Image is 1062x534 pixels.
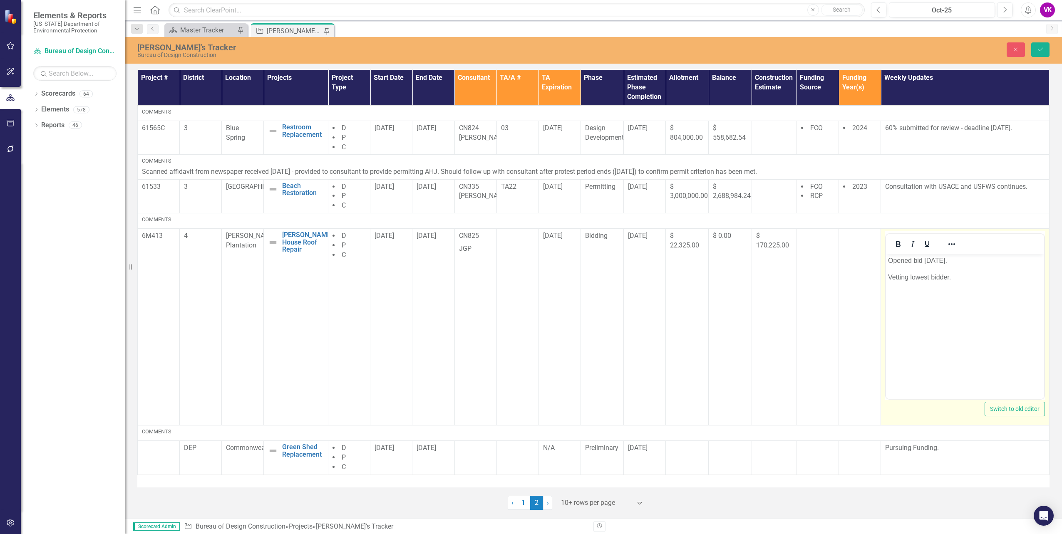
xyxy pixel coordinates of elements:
[810,192,823,200] span: RCP
[459,124,492,143] p: CN824 [PERSON_NAME]
[885,182,1045,192] p: Consultation with USACE and USFWS continues.
[530,496,543,510] span: 2
[342,192,346,200] span: P
[585,232,608,240] span: Bidding
[885,124,1045,133] p: 60% submitted for review - deadline [DATE].
[33,47,117,56] a: Bureau of Design Construction
[628,183,648,190] span: [DATE]
[417,183,436,190] span: [DATE]
[459,231,492,242] p: CN825
[226,232,276,249] span: [PERSON_NAME] Plantation
[547,499,549,507] span: ›
[169,3,865,17] input: Search ClearPoint...
[33,10,117,20] span: Elements & Reports
[713,124,746,141] span: $ 558,682.54
[184,183,188,190] span: 3
[142,231,175,241] p: 6M413
[268,184,278,194] img: Not Defined
[342,143,346,151] span: C
[375,232,394,240] span: [DATE]
[342,251,346,259] span: C
[585,124,624,141] span: Design Development
[852,124,867,132] span: 2024
[33,66,117,81] input: Search Below...
[945,238,959,250] button: Reveal or hide additional toolbar items
[342,444,346,452] span: D
[713,183,751,200] span: $ 2,688,984.24
[1034,506,1054,526] div: Open Intercom Messenger
[906,238,920,250] button: Italic
[41,89,75,99] a: Scorecards
[226,444,273,452] span: Commonwealth
[920,238,934,250] button: Underline
[810,124,823,132] span: FCO
[342,453,346,461] span: P
[670,232,699,249] span: $ 22,325.00
[184,522,587,532] div: » »
[41,105,69,114] a: Elements
[342,463,346,471] span: C
[282,443,324,458] a: Green Shed Replacement
[196,522,285,530] a: Bureau of Design Construction
[226,183,289,190] span: [GEOGRAPHIC_DATA]
[342,201,346,209] span: C
[886,254,1044,399] iframe: Rich Text Area
[543,443,576,453] div: N/A
[137,52,655,58] div: Bureau of Design Construction
[166,25,235,35] a: Master Tracker
[133,522,180,531] span: Scorecard Admin
[501,182,534,192] p: TA22
[1040,2,1055,17] button: VK
[670,183,708,200] span: $ 3,000,000.00
[889,2,995,17] button: Oct-25
[342,133,346,141] span: P
[342,241,346,249] span: P
[184,444,196,452] span: DEP
[628,124,648,132] span: [DATE]
[417,124,436,132] span: [DATE]
[342,232,346,240] span: D
[459,182,492,201] p: CN335 [PERSON_NAME]
[585,183,615,190] span: Permitting
[180,25,235,35] div: Master Tracker
[543,124,563,132] span: [DATE]
[73,106,89,113] div: 578
[268,446,278,456] img: Not Defined
[282,124,324,138] a: Restroom Replacement
[833,6,851,13] span: Search
[142,428,1045,435] div: Comments
[142,108,1045,116] div: Comments
[184,232,188,240] span: 4
[852,183,867,190] span: 2023
[282,182,324,197] a: Beach Restoration
[417,232,436,240] span: [DATE]
[511,499,514,507] span: ‹
[342,183,346,190] span: D
[226,124,245,141] span: Blue Spring
[985,402,1045,416] button: Switch to old editor
[375,444,394,452] span: [DATE]
[142,124,175,133] p: 61565C
[41,121,65,130] a: Reports
[375,124,394,132] span: [DATE]
[892,5,992,15] div: Oct-25
[891,238,905,250] button: Bold
[142,182,175,192] p: 61533
[885,443,1045,453] p: Pursuing Funding.
[142,216,1045,223] div: Comments
[268,237,278,247] img: Not Defined
[417,444,436,452] span: [DATE]
[316,522,393,530] div: [PERSON_NAME]'s Tracker
[585,444,618,452] span: Preliminary
[375,183,394,190] span: [DATE]
[33,20,117,34] small: [US_STATE] Department of Environmental Protection
[4,10,19,24] img: ClearPoint Strategy
[79,90,93,97] div: 64
[342,124,346,132] span: D
[267,26,322,36] div: [PERSON_NAME]'s Tracker
[810,183,823,190] span: FCO
[628,444,648,452] span: [DATE]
